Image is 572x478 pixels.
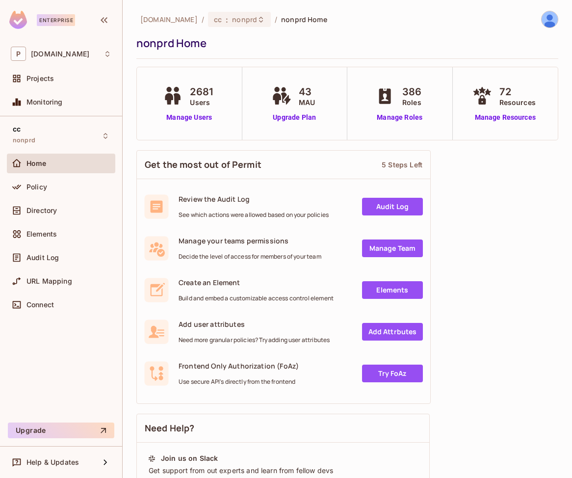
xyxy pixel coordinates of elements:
[542,11,558,27] img: Luis Albarenga
[382,160,422,169] div: 5 Steps Left
[470,112,541,123] a: Manage Resources
[232,15,257,24] span: nonprd
[13,136,35,144] span: nonprd
[26,254,59,262] span: Audit Log
[26,277,72,285] span: URL Mapping
[214,15,222,24] span: cc
[179,319,330,329] span: Add user attributes
[11,47,26,61] span: P
[499,84,536,99] span: 72
[140,15,198,24] span: the active workspace
[281,15,327,24] span: nonprd Home
[13,125,21,133] span: cc
[179,294,334,302] span: Build and embed a customizable access control element
[26,458,79,466] span: Help & Updates
[9,11,27,29] img: SReyMgAAAABJRU5ErkJggg==
[299,97,315,107] span: MAU
[362,365,423,382] a: Try FoAz
[145,422,195,434] span: Need Help?
[362,323,423,341] a: Add Attrbutes
[26,75,54,82] span: Projects
[26,159,47,167] span: Home
[37,14,75,26] div: Enterprise
[190,84,213,99] span: 2681
[362,239,423,257] a: Manage Team
[160,112,218,123] a: Manage Users
[26,98,63,106] span: Monitoring
[499,97,536,107] span: Resources
[179,378,299,386] span: Use secure API's directly from the frontend
[31,50,89,58] span: Workspace: pluto.tv
[179,194,329,204] span: Review the Audit Log
[362,198,423,215] a: Audit Log
[179,253,321,261] span: Decide the level of access for members of your team
[275,15,277,24] li: /
[225,16,229,24] span: :
[179,336,330,344] span: Need more granular policies? Try adding user attributes
[136,36,553,51] div: nonprd Home
[299,84,315,99] span: 43
[179,278,334,287] span: Create an Element
[8,423,114,438] button: Upgrade
[26,230,57,238] span: Elements
[202,15,204,24] li: /
[161,453,218,463] div: Join us on Slack
[179,236,321,245] span: Manage your teams permissions
[402,97,421,107] span: Roles
[179,361,299,371] span: Frontend Only Authorization (FoAz)
[145,159,261,171] span: Get the most out of Permit
[26,207,57,214] span: Directory
[26,301,54,309] span: Connect
[190,97,213,107] span: Users
[269,112,320,123] a: Upgrade Plan
[179,211,329,219] span: See which actions were allowed based on your policies
[402,84,421,99] span: 386
[373,112,426,123] a: Manage Roles
[26,183,47,191] span: Policy
[362,281,423,299] a: Elements
[148,466,418,476] div: Get support from out experts and learn from fellow devs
